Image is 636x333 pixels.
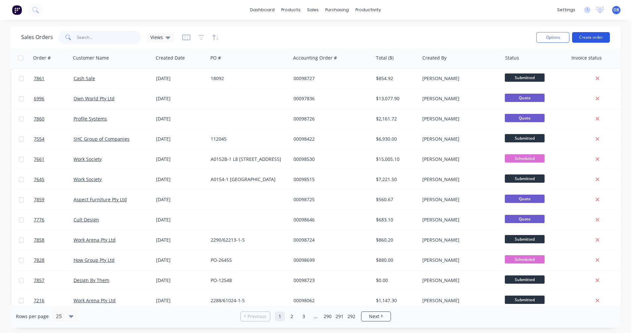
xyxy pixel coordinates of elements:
a: SHC Group of Companies [74,136,130,142]
h1: Sales Orders [21,34,53,40]
div: [DATE] [156,95,205,102]
a: Next page [361,313,391,320]
div: [PERSON_NAME] [422,116,496,122]
span: 7645 [34,176,44,183]
span: Submitted [505,275,545,284]
div: $880.00 [376,257,415,263]
div: 00097836 [293,95,367,102]
div: [DATE] [156,156,205,163]
div: [DATE] [156,277,205,284]
div: Created Date [156,55,185,61]
a: Page 2 [287,311,297,321]
div: 2290/62213-1-S [211,237,284,243]
span: Submitted [505,296,545,304]
div: $13,077.90 [376,95,415,102]
div: $0.00 [376,277,415,284]
a: Profile Systems [74,116,107,122]
a: Aspect Furniture Pty Ltd [74,196,127,203]
div: PO # [210,55,221,61]
a: 7857 [34,270,74,290]
div: [DATE] [156,216,205,223]
div: 00098646 [293,216,367,223]
a: Work Society [74,176,102,182]
a: dashboard [247,5,278,15]
span: 7216 [34,297,44,304]
a: Previous page [241,313,270,320]
div: Accounting Order # [293,55,337,61]
div: productivity [352,5,384,15]
span: 6996 [34,95,44,102]
span: 7776 [34,216,44,223]
div: 00098727 [293,75,367,82]
img: Factory [12,5,22,15]
span: Quote [505,215,545,223]
div: settings [554,5,579,15]
span: Scheduled [505,154,545,163]
a: 7645 [34,169,74,189]
div: Order # [33,55,51,61]
div: 00098699 [293,257,367,263]
div: 00098726 [293,116,367,122]
div: 2288/61024-1-S [211,297,284,304]
div: 00098723 [293,277,367,284]
span: 7828 [34,257,44,263]
span: Scheduled [505,255,545,263]
div: 00098725 [293,196,367,203]
a: Page 292 [346,311,356,321]
div: [PERSON_NAME] [422,156,496,163]
div: A0152B-1 L8 [STREET_ADDRESS] [211,156,284,163]
div: purchasing [322,5,352,15]
a: Work Arena Pty Ltd [74,297,116,304]
span: 7861 [34,75,44,82]
a: Page 290 [323,311,333,321]
span: Rows per page [16,313,49,320]
div: [DATE] [156,75,205,82]
span: 7661 [34,156,44,163]
button: Create order [572,32,610,43]
a: Jump forward [311,311,321,321]
a: Page 1 is your current page [275,311,285,321]
div: [DATE] [156,297,205,304]
span: Quote [505,195,545,203]
div: [PERSON_NAME] [422,277,496,284]
div: 00098062 [293,297,367,304]
a: Page 291 [335,311,344,321]
span: 7860 [34,116,44,122]
span: 7859 [34,196,44,203]
div: 112045 [211,136,284,142]
a: 6996 [34,89,74,109]
a: Cult Design [74,216,99,223]
a: How Group Pty Ltd [74,257,115,263]
div: PO-26455 [211,257,284,263]
div: [PERSON_NAME] [422,297,496,304]
div: $7,221.50 [376,176,415,183]
ul: Pagination [238,311,394,321]
a: Work Arena Pty Ltd [74,237,116,243]
div: 00098515 [293,176,367,183]
div: Total ($) [376,55,394,61]
span: Quote [505,94,545,102]
span: Views [150,34,163,41]
span: Submitted [505,134,545,142]
a: 7554 [34,129,74,149]
span: DB [613,7,619,13]
a: 7858 [34,230,74,250]
div: [PERSON_NAME] [422,176,496,183]
div: Created By [422,55,447,61]
button: Options [536,32,569,43]
a: Work Society [74,156,102,162]
div: [PERSON_NAME] [422,95,496,102]
span: 7858 [34,237,44,243]
div: $860.20 [376,237,415,243]
a: 7216 [34,291,74,310]
div: 00098724 [293,237,367,243]
a: 7860 [34,109,74,129]
div: [DATE] [156,257,205,263]
div: sales [304,5,322,15]
a: Cash Sale [74,75,95,81]
div: 18092 [211,75,284,82]
div: 00098530 [293,156,367,163]
div: $560.67 [376,196,415,203]
div: [DATE] [156,176,205,183]
div: [PERSON_NAME] [422,196,496,203]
